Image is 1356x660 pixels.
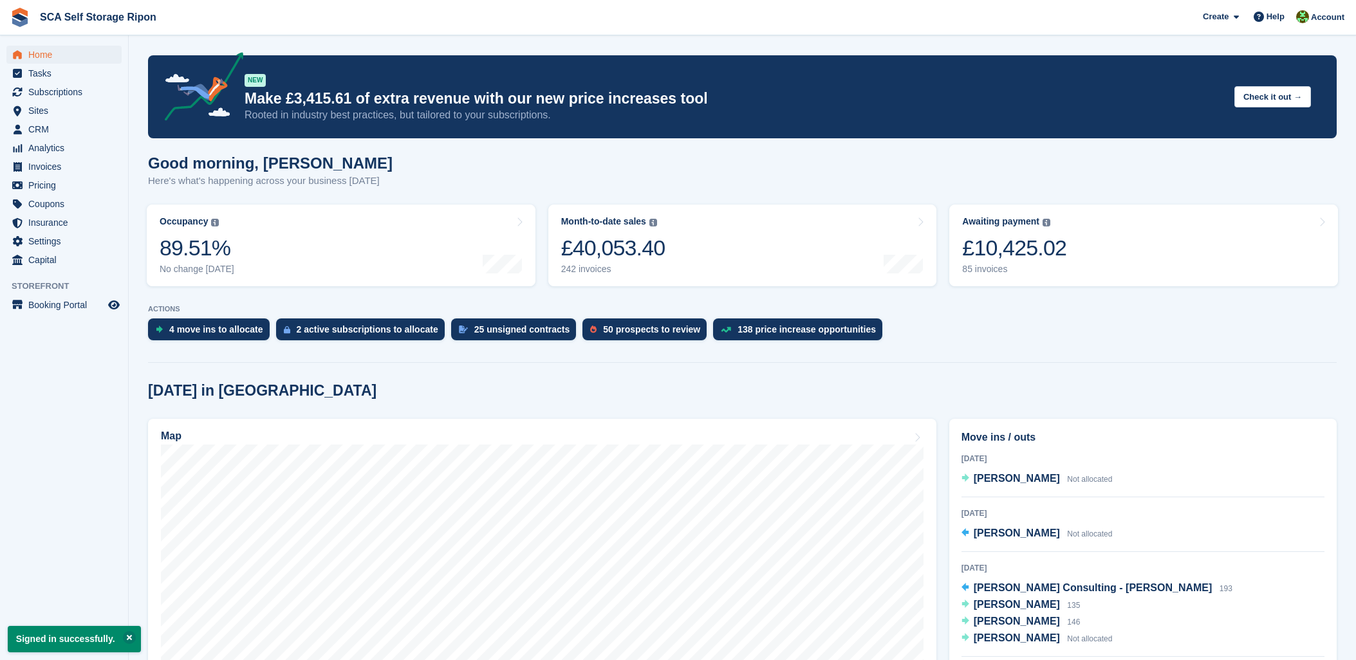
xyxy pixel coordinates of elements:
span: Help [1267,10,1285,23]
span: Create [1203,10,1229,23]
div: 2 active subscriptions to allocate [297,324,438,335]
span: [PERSON_NAME] Consulting - [PERSON_NAME] [974,582,1212,593]
span: Not allocated [1067,475,1112,484]
img: price_increase_opportunities-93ffe204e8149a01c8c9dc8f82e8f89637d9d84a8eef4429ea346261dce0b2c0.svg [721,327,731,333]
a: [PERSON_NAME] Not allocated [961,630,1113,647]
div: 85 invoices [962,264,1066,275]
span: 146 [1067,618,1080,627]
div: Month-to-date sales [561,216,646,227]
span: Tasks [28,64,106,82]
h2: Map [161,430,181,442]
a: menu [6,102,122,120]
a: Preview store [106,297,122,313]
span: Home [28,46,106,64]
a: menu [6,214,122,232]
a: 2 active subscriptions to allocate [276,318,451,347]
a: menu [6,158,122,176]
a: menu [6,296,122,314]
a: [PERSON_NAME] Not allocated [961,471,1113,488]
span: [PERSON_NAME] [974,616,1060,627]
h1: Good morning, [PERSON_NAME] [148,154,393,172]
p: Signed in successfully. [8,626,141,652]
a: SCA Self Storage Ripon [35,6,162,28]
a: 138 price increase opportunities [713,318,889,347]
p: Here's what's happening across your business [DATE] [148,174,393,188]
span: Insurance [28,214,106,232]
img: Kelly Neesham [1296,10,1309,23]
a: Occupancy 89.51% No change [DATE] [147,205,535,286]
h2: Move ins / outs [961,430,1324,445]
a: menu [6,195,122,213]
img: contract_signature_icon-13c848040528278c33f63329250d36e43548de30e8caae1d1a13099fd9432cc5.svg [459,325,468,333]
span: Subscriptions [28,83,106,101]
span: Invoices [28,158,106,176]
img: move_ins_to_allocate_icon-fdf77a2bb77ea45bf5b3d319d69a93e2d87916cf1d5bf7949dd705db3b84f3ca.svg [156,325,163,333]
div: 4 move ins to allocate [169,324,263,335]
img: icon-info-grey-7440780725fd019a000dd9b08b2336e03edf1995a4989e88bcd33f0948082b44.svg [1043,219,1050,226]
span: Booking Portal [28,296,106,314]
span: [PERSON_NAME] [974,473,1060,484]
span: [PERSON_NAME] [974,527,1060,538]
img: stora-icon-8386f47178a22dfd0bd8f6a31ec36ba5ce8667c1dd55bd0f319d3a0aa187defe.svg [10,8,30,27]
span: CRM [28,120,106,138]
div: [DATE] [961,453,1324,464]
a: [PERSON_NAME] 146 [961,614,1081,630]
a: 50 prospects to review [582,318,713,347]
span: Not allocated [1067,634,1112,643]
div: [DATE] [961,562,1324,574]
a: [PERSON_NAME] 135 [961,597,1081,614]
span: Storefront [12,280,128,293]
div: 89.51% [160,235,234,261]
img: price-adjustments-announcement-icon-8257ccfd72463d97f412b2fc003d46551f7dbcb40ab6d574587a9cd5c0d94... [154,52,244,125]
img: active_subscription_to_allocate_icon-d502201f5373d7db506a760aba3b589e785aa758c864c3986d89f69b8ff3... [284,325,290,334]
span: Analytics [28,139,106,157]
span: Pricing [28,176,106,194]
div: 25 unsigned contracts [474,324,570,335]
span: Sites [28,102,106,120]
span: Settings [28,232,106,250]
h2: [DATE] in [GEOGRAPHIC_DATA] [148,382,376,399]
a: [PERSON_NAME] Consulting - [PERSON_NAME] 193 [961,580,1232,597]
span: [PERSON_NAME] [974,599,1060,610]
div: 50 prospects to review [603,324,700,335]
a: menu [6,64,122,82]
div: £10,425.02 [962,235,1066,261]
span: Capital [28,251,106,269]
a: menu [6,176,122,194]
div: 242 invoices [561,264,665,275]
a: menu [6,83,122,101]
a: menu [6,46,122,64]
a: menu [6,139,122,157]
a: menu [6,232,122,250]
div: 138 price increase opportunities [738,324,876,335]
img: icon-info-grey-7440780725fd019a000dd9b08b2336e03edf1995a4989e88bcd33f0948082b44.svg [649,219,657,226]
a: menu [6,251,122,269]
span: 135 [1067,601,1080,610]
span: Account [1311,11,1344,24]
div: No change [DATE] [160,264,234,275]
span: Not allocated [1067,529,1112,538]
img: icon-info-grey-7440780725fd019a000dd9b08b2336e03edf1995a4989e88bcd33f0948082b44.svg [211,219,219,226]
div: £40,053.40 [561,235,665,261]
a: 4 move ins to allocate [148,318,276,347]
span: Coupons [28,195,106,213]
p: ACTIONS [148,305,1337,313]
div: Occupancy [160,216,208,227]
a: Month-to-date sales £40,053.40 242 invoices [548,205,937,286]
div: Awaiting payment [962,216,1039,227]
div: [DATE] [961,508,1324,519]
p: Make £3,415.61 of extra revenue with our new price increases tool [245,89,1224,108]
span: 193 [1220,584,1232,593]
a: menu [6,120,122,138]
a: 25 unsigned contracts [451,318,583,347]
p: Rooted in industry best practices, but tailored to your subscriptions. [245,108,1224,122]
a: Awaiting payment £10,425.02 85 invoices [949,205,1338,286]
a: [PERSON_NAME] Not allocated [961,526,1113,542]
img: prospect-51fa495bee0391a8d652442698ab0144808aea92771e9ea1ae160a38d050c398.svg [590,325,597,333]
div: NEW [245,74,266,87]
span: [PERSON_NAME] [974,632,1060,643]
button: Check it out → [1234,86,1311,107]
